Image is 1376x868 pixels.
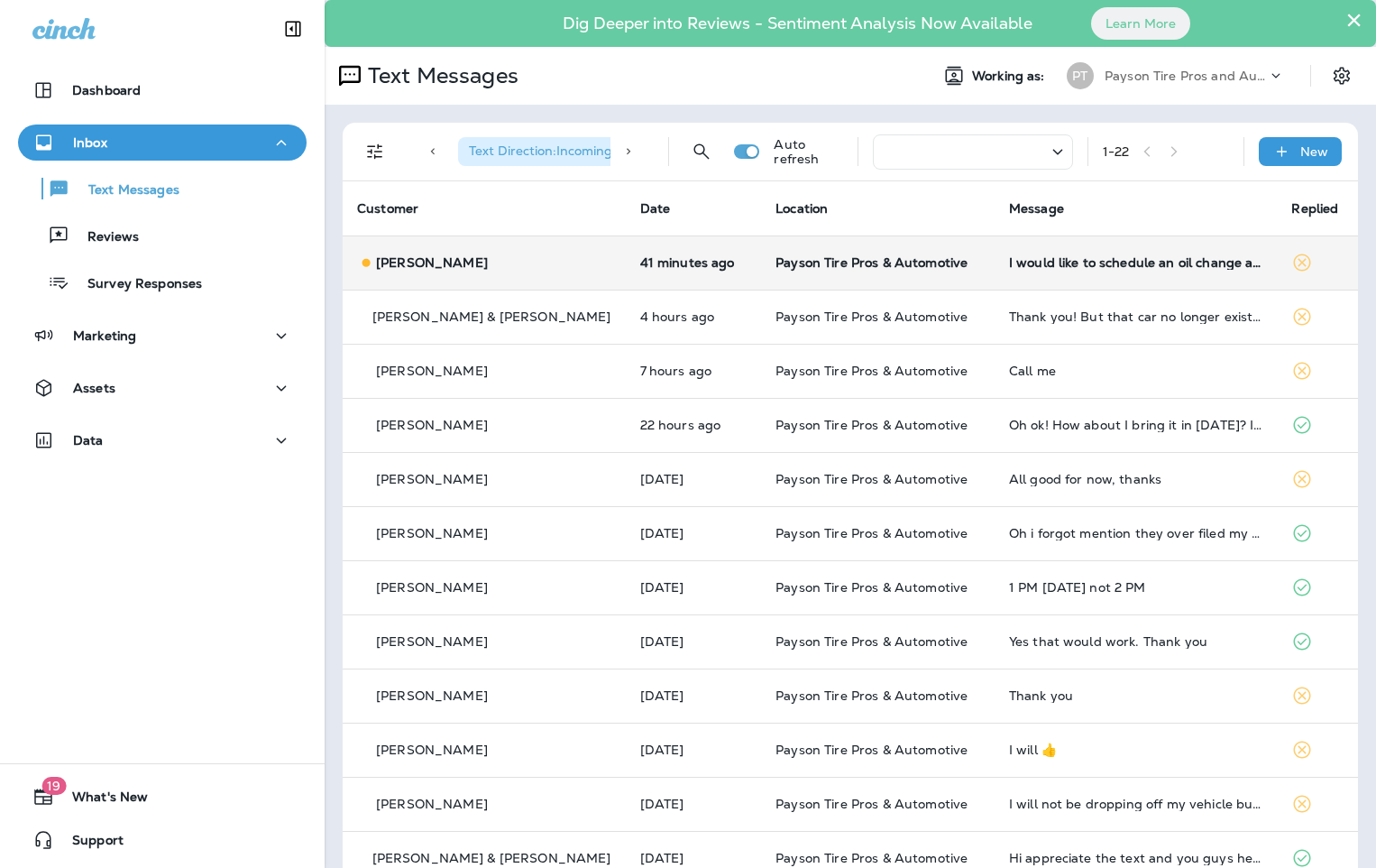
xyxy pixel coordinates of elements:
[376,797,488,811] p: [PERSON_NAME]
[640,255,748,270] p: Sep 26, 2025 03:17 PM
[775,471,968,487] span: Payson Tire Pros & Automotive
[357,134,393,170] button: Filters
[640,851,748,865] p: Sep 24, 2025 08:22 AM
[640,472,748,486] p: Sep 25, 2025 08:31 AM
[1105,69,1267,83] p: Payson Tire Pros and Automotive
[775,363,968,379] span: Payson Tire Pros & Automotive
[775,796,968,812] span: Payson Tire Pros & Automotive
[1009,743,1263,757] div: I will 👍
[775,309,968,325] span: Payson Tire Pros & Automotive
[376,580,488,595] p: [PERSON_NAME]
[458,137,642,166] div: Text Direction:Incoming
[775,633,968,650] span: Payson Tire Pros & Automotive
[775,742,968,758] span: Payson Tire Pros & Automotive
[69,276,202,293] p: Survey Responses
[1326,60,1358,92] button: Settings
[640,309,748,324] p: Sep 26, 2025 11:33 AM
[1067,62,1094,89] div: PT
[640,418,748,432] p: Sep 25, 2025 05:22 PM
[357,200,418,217] span: Customer
[376,255,488,270] p: [PERSON_NAME]
[1009,255,1263,270] div: I would like to schedule an oil change and tire rotation for September 29 Monday morning For the ...
[73,381,115,395] p: Assets
[18,217,307,254] button: Reviews
[361,62,518,89] p: Text Messages
[268,11,318,47] button: Collapse Sidebar
[1091,7,1190,40] button: Learn More
[1345,5,1362,34] button: Close
[1009,688,1263,703] div: Thank you
[640,200,671,217] span: Date
[775,579,968,596] span: Payson Tire Pros & Automotive
[775,200,828,217] span: Location
[54,790,148,811] span: What's New
[18,318,307,354] button: Marketing
[640,580,748,595] p: Sep 24, 2025 02:01 PM
[1009,526,1263,540] div: Oh i forgot mention they over filed my transaction it will need to have some drain out
[1009,364,1263,378] div: Call me
[18,263,307,301] button: Survey Responses
[1009,634,1263,649] div: Yes that would work. Thank you
[376,688,488,703] p: [PERSON_NAME]
[73,328,136,343] p: Marketing
[372,309,611,324] p: [PERSON_NAME] & [PERSON_NAME]
[70,182,179,199] p: Text Messages
[469,143,612,159] span: Text Direction : Incoming
[640,688,748,703] p: Sep 24, 2025 11:05 AM
[1103,144,1130,159] div: 1 - 22
[376,743,488,757] p: [PERSON_NAME]
[1009,309,1263,324] div: Thank you! But that car no longer exists as of July 4.
[774,137,842,166] p: Auto refresh
[775,850,968,866] span: Payson Tire Pros & Automotive
[18,170,307,208] button: Text Messages
[640,797,748,811] p: Sep 24, 2025 09:49 AM
[18,72,307,108] button: Dashboard
[510,21,1085,26] p: Dig Deeper into Reviews - Sentiment Analysis Now Available
[775,525,968,541] span: Payson Tire Pros & Automotive
[775,417,968,433] span: Payson Tire Pros & Automotive
[376,526,488,540] p: [PERSON_NAME]
[18,125,307,161] button: Inbox
[1300,144,1328,159] p: New
[376,364,488,378] p: [PERSON_NAME]
[1009,851,1263,865] div: Hi appreciate the text and you guys helped us out greatly but we don't live in Payson so that's w...
[376,634,488,649] p: [PERSON_NAME]
[1009,200,1064,217] span: Message
[69,229,139,246] p: Reviews
[1009,418,1263,432] div: Oh ok! How about I bring it in next Wednesday? I can drop it off around 10 and you can have it fo...
[1009,797,1263,811] div: I will not be dropping off my vehicle but waiting for the rotation to be done
[18,822,307,858] button: Support
[18,370,307,406] button: Assets
[775,254,968,271] span: Payson Tire Pros & Automotive
[640,743,748,757] p: Sep 24, 2025 10:51 AM
[73,135,107,150] p: Inbox
[41,777,66,795] span: 19
[372,851,611,865] p: [PERSON_NAME] & [PERSON_NAME]
[640,634,748,649] p: Sep 24, 2025 11:34 AM
[683,134,720,170] button: Search Messages
[972,69,1049,84] span: Working as:
[376,472,488,486] p: [PERSON_NAME]
[640,364,748,378] p: Sep 26, 2025 08:43 AM
[1009,580,1263,595] div: 1 PM on Thursday not 2 PM
[18,779,307,815] button: 19What's New
[54,833,124,854] span: Support
[640,526,748,540] p: Sep 24, 2025 05:56 PM
[72,83,141,97] p: Dashboard
[1009,472,1263,486] div: All good for now, thanks
[1291,200,1338,217] span: Replied
[376,418,488,432] p: [PERSON_NAME]
[18,422,307,458] button: Data
[73,433,104,448] p: Data
[775,688,968,704] span: Payson Tire Pros & Automotive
